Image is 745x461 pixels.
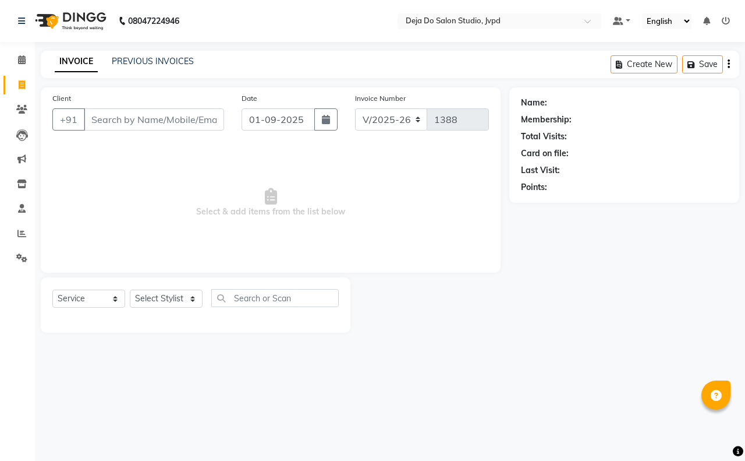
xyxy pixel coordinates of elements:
label: Invoice Number [355,93,406,104]
span: Select & add items from the list below [52,145,489,261]
div: Total Visits: [521,131,567,143]
input: Search by Name/Mobile/Email/Code [84,108,224,131]
iframe: chat widget [696,414,733,449]
div: Last Visit: [521,164,560,177]
button: Create New [611,55,677,73]
label: Date [242,93,257,104]
button: +91 [52,108,85,131]
img: logo [30,5,109,37]
div: Card on file: [521,147,569,160]
div: Points: [521,181,547,193]
a: PREVIOUS INVOICES [112,56,194,66]
label: Client [52,93,71,104]
b: 08047224946 [128,5,179,37]
div: Name: [521,97,547,109]
button: Save [682,55,723,73]
input: Search or Scan [211,289,339,307]
div: Membership: [521,114,572,126]
a: INVOICE [55,51,98,72]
